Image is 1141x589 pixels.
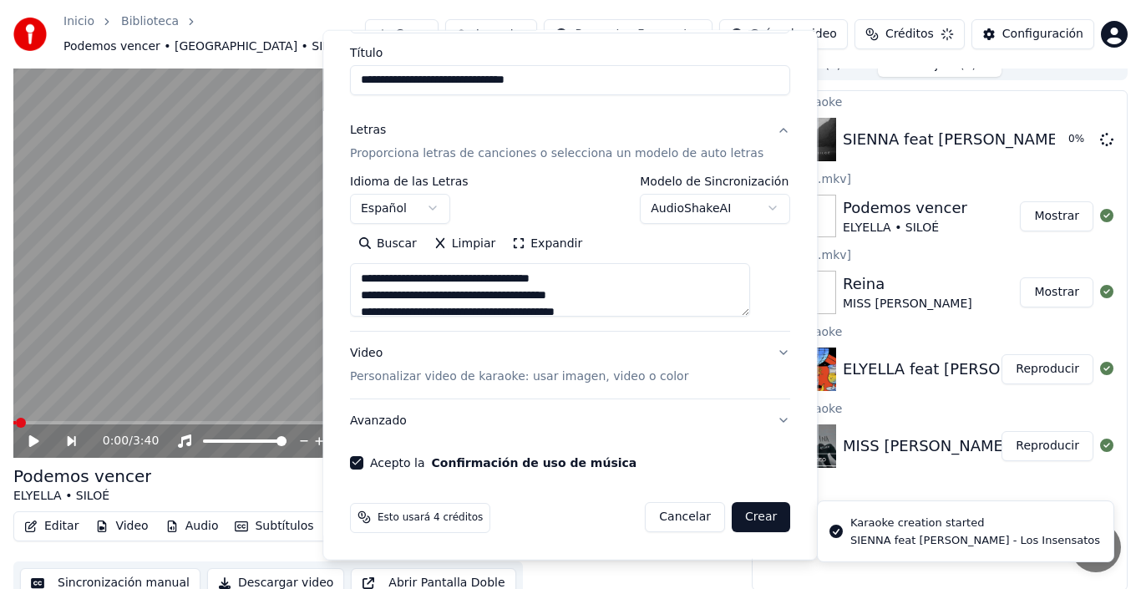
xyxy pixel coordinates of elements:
p: Personalizar video de karaoke: usar imagen, video o color [350,368,688,384]
div: LetrasProporciona letras de canciones o selecciona un modelo de auto letras [350,175,790,330]
label: Título [350,46,790,58]
button: Limpiar [425,230,504,256]
div: Video [350,344,688,384]
span: Esto usará 4 créditos [378,510,483,524]
button: Avanzado [350,399,790,442]
button: Expandir [505,230,591,256]
label: Acepto la [370,456,636,468]
div: Letras [350,121,386,138]
button: LetrasProporciona letras de canciones o selecciona un modelo de auto letras [350,108,790,175]
button: Acepto la [432,456,637,468]
p: Proporciona letras de canciones o selecciona un modelo de auto letras [350,145,763,161]
label: Modelo de Sincronización [641,175,791,186]
button: Crear [732,502,790,532]
button: Cancelar [646,502,726,532]
button: Buscar [350,230,425,256]
button: VideoPersonalizar video de karaoke: usar imagen, video o color [350,331,790,398]
label: Idioma de las Letras [350,175,469,186]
